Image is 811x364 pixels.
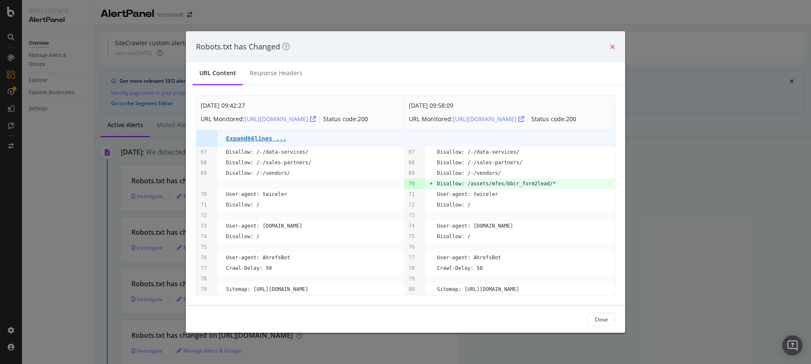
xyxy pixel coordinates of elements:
a: [URL][DOMAIN_NAME] [245,115,316,123]
pre: Crawl-Delay: 50 [437,263,482,274]
pre: Disallow: /-/vendors/ [226,168,290,179]
pre: 76 [201,253,207,263]
pre: Disallow: /-/data-services/ [226,147,308,158]
pre: Disallow: /-/vendors/ [437,168,501,179]
pre: Disallow: /-/sales-partners/ [226,158,311,168]
div: modal [186,31,625,333]
pre: 78 [201,274,207,284]
pre: 76 [408,242,414,253]
div: URL Content [199,69,236,77]
div: times [610,41,615,52]
pre: User-agent: AhrefsBot [226,253,290,263]
pre: User-agent: AhrefsBot [437,253,501,263]
div: URL Monitored: Status code: 200 [201,112,368,126]
pre: 69 [408,168,414,179]
pre: 67 [201,147,207,158]
div: [DATE] 09:58:09 [409,100,576,111]
pre: 71 [201,200,207,210]
div: Response Headers [250,69,302,77]
div: [DATE] 09:42:27 [201,100,368,111]
pre: 74 [408,221,414,231]
pre: Disallow: /assets/mfes/bbcr_form2lead/* [437,179,556,189]
pre: 75 [201,242,207,253]
pre: Sitemap: [URL][DOMAIN_NAME] [226,284,308,295]
pre: Disallow: /-/data-services/ [437,147,519,158]
pre: 74 [201,231,207,242]
button: Close [588,312,615,326]
pre: User-agent: twiceler [437,189,498,200]
pre: 75 [408,231,414,242]
pre: 68 [201,158,207,168]
pre: Disallow: / [226,231,259,242]
pre: 79 [408,274,414,284]
pre: 80 [408,284,414,295]
div: URL Monitored: Status code: 200 [409,112,576,126]
pre: Expand 66 lines ... [226,135,286,142]
pre: 68 [408,158,414,168]
div: Close [595,316,608,323]
pre: 72 [408,200,414,210]
button: [URL][DOMAIN_NAME] [453,112,524,126]
pre: 69 [201,168,207,179]
pre: + [430,179,433,189]
pre: User-agent: [DOMAIN_NAME] [226,221,302,231]
pre: 73 [201,221,207,231]
div: Open Intercom Messenger [782,335,803,356]
pre: 77 [201,263,207,274]
button: [URL][DOMAIN_NAME] [245,112,316,126]
pre: Disallow: /-/sales-partners/ [437,158,522,168]
pre: 67 [408,147,414,158]
pre: 70 [408,179,414,189]
pre: 79 [201,284,207,295]
pre: Disallow: / [437,231,470,242]
pre: Disallow: / [226,200,259,210]
a: [URL][DOMAIN_NAME] [453,115,524,123]
pre: Sitemap: [URL][DOMAIN_NAME] [437,284,519,295]
pre: User-agent: [DOMAIN_NAME] [437,221,513,231]
pre: Disallow: / [437,200,470,210]
pre: 78 [408,263,414,274]
pre: 70 [201,189,207,200]
pre: 73 [408,210,414,221]
pre: 72 [201,210,207,221]
pre: 71 [408,189,414,200]
pre: 77 [408,253,414,263]
pre: User-agent: twiceler [226,189,287,200]
div: Robots.txt has Changed [196,41,290,52]
pre: Crawl-Delay: 50 [226,263,272,274]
